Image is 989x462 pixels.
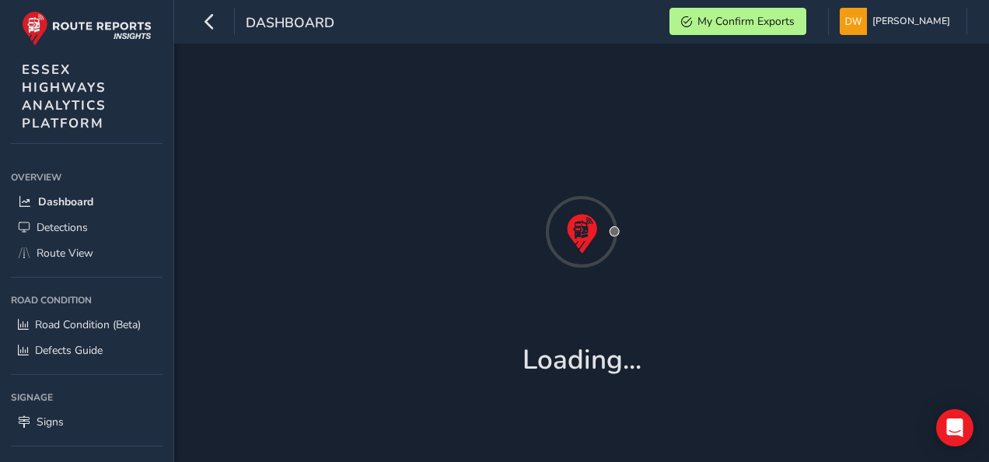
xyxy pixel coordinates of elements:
[11,189,163,215] a: Dashboard
[11,289,163,312] div: Road Condition
[11,386,163,409] div: Signage
[37,246,93,261] span: Route View
[11,409,163,435] a: Signs
[11,312,163,338] a: Road Condition (Beta)
[11,215,163,240] a: Detections
[936,409,973,446] div: Open Intercom Messenger
[669,8,806,35] button: My Confirm Exports
[38,194,93,209] span: Dashboard
[522,344,641,376] h1: Loading...
[11,240,163,266] a: Route View
[840,8,956,35] button: [PERSON_NAME]
[246,13,334,35] span: Dashboard
[35,317,141,332] span: Road Condition (Beta)
[22,11,152,46] img: rr logo
[11,166,163,189] div: Overview
[840,8,867,35] img: diamond-layout
[697,14,795,29] span: My Confirm Exports
[11,338,163,363] a: Defects Guide
[22,61,107,132] span: ESSEX HIGHWAYS ANALYTICS PLATFORM
[37,220,88,235] span: Detections
[872,8,950,35] span: [PERSON_NAME]
[35,343,103,358] span: Defects Guide
[37,415,64,429] span: Signs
